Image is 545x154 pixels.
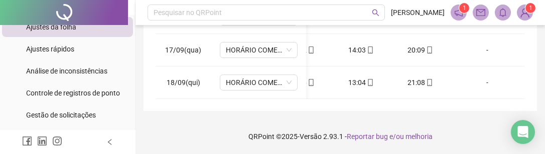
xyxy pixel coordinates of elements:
div: 14:03 [339,44,382,55]
span: mobile [307,79,315,86]
span: mobile [366,46,374,53]
span: linkedin [37,136,47,146]
div: Open Intercom Messenger [511,120,535,144]
span: 17/09(qua) [165,46,201,54]
div: 21:08 [398,77,442,88]
sup: 1 [459,3,469,13]
span: Reportar bug e/ou melhoria [347,132,433,140]
span: Ajustes da folha [26,23,76,31]
span: mobile [425,79,433,86]
span: facebook [22,136,32,146]
span: Versão [300,132,322,140]
div: 13:04 [339,77,382,88]
span: mail [476,8,485,17]
span: mobile [366,79,374,86]
span: HORÁRIO COMERCIAL 08:00-12:00-14:00-18:00 [226,42,292,57]
span: 1 [463,4,466,11]
footer: QRPoint © 2025 - 2.93.1 - [135,119,545,154]
span: mobile [425,46,433,53]
div: - [458,77,517,88]
img: 85630 [517,5,532,20]
sup: Atualize o seu contato no menu Meus Dados [525,3,535,13]
span: HORÁRIO COMERCIAL 08:00-12:00-14:00-18:00 [226,75,292,90]
span: mobile [307,46,315,53]
span: instagram [52,136,62,146]
div: - [458,44,517,55]
span: bell [498,8,507,17]
span: Ajustes rápidos [26,45,74,53]
span: 1 [529,4,532,11]
div: 20:09 [398,44,442,55]
span: Análise de inconsistências [26,67,107,75]
span: Gestão de solicitações [26,111,96,119]
span: left [106,138,113,145]
span: 18/09(qui) [167,78,200,86]
span: Controle de registros de ponto [26,89,120,97]
span: notification [454,8,463,17]
span: search [372,9,379,16]
span: [PERSON_NAME] [391,7,445,18]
